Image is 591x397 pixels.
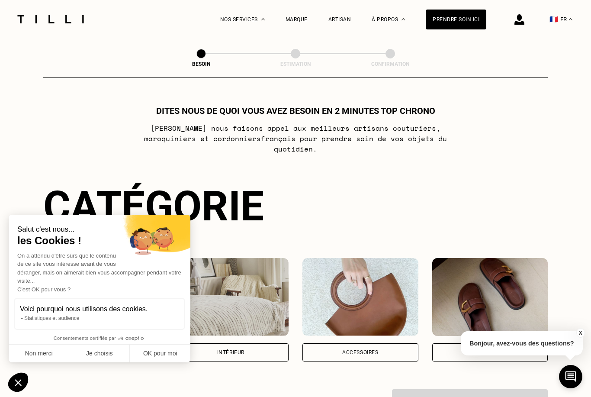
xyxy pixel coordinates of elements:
[261,18,265,20] img: Menu déroulant
[569,18,572,20] img: menu déroulant
[328,16,351,23] a: Artisan
[173,258,289,336] img: Intérieur
[342,350,379,355] div: Accessoires
[432,258,548,336] img: Chaussures
[43,182,548,230] div: Catégorie
[426,10,486,29] a: Prendre soin ici
[156,106,435,116] h1: Dites nous de quoi vous avez besoin en 2 minutes top chrono
[158,61,244,67] div: Besoin
[217,350,244,355] div: Intérieur
[347,61,434,67] div: Confirmation
[514,14,524,25] img: icône connexion
[461,331,583,355] p: Bonjour, avez-vous des questions?
[302,258,418,336] img: Accessoires
[576,328,585,338] button: X
[286,16,308,23] a: Marque
[124,123,467,154] p: [PERSON_NAME] nous faisons appel aux meilleurs artisans couturiers , maroquiniers et cordonniers ...
[14,15,87,23] img: Logo du service de couturière Tilli
[401,18,405,20] img: Menu déroulant à propos
[549,15,558,23] span: 🇫🇷
[252,61,339,67] div: Estimation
